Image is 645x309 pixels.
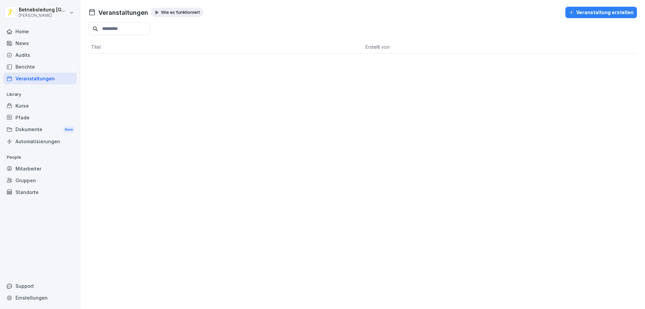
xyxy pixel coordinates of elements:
a: Mitarbeiter [3,163,77,175]
a: Berichte [3,61,77,73]
div: Support [3,280,77,292]
button: Veranstaltung erstellen [565,7,637,18]
a: DokumenteNew [3,123,77,136]
a: Pfade [3,112,77,123]
a: Veranstaltungen [3,73,77,84]
a: Einstellungen [3,292,77,304]
p: Wie es funktioniert [161,10,200,15]
h1: Veranstaltungen [98,8,148,17]
span: Erstellt von [365,44,390,50]
a: Gruppen [3,175,77,186]
a: Audits [3,49,77,61]
span: Titel [91,44,101,50]
p: Library [3,89,77,100]
div: Dokumente [3,123,77,136]
a: News [3,37,77,49]
p: People [3,152,77,163]
a: Automatisierungen [3,136,77,147]
p: [PERSON_NAME] [19,13,68,18]
a: Standorte [3,186,77,198]
a: Kurse [3,100,77,112]
p: Betriebsleitung [GEOGRAPHIC_DATA] [19,7,68,13]
a: Home [3,26,77,37]
div: New [63,126,75,133]
div: Veranstaltung erstellen [569,9,634,16]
